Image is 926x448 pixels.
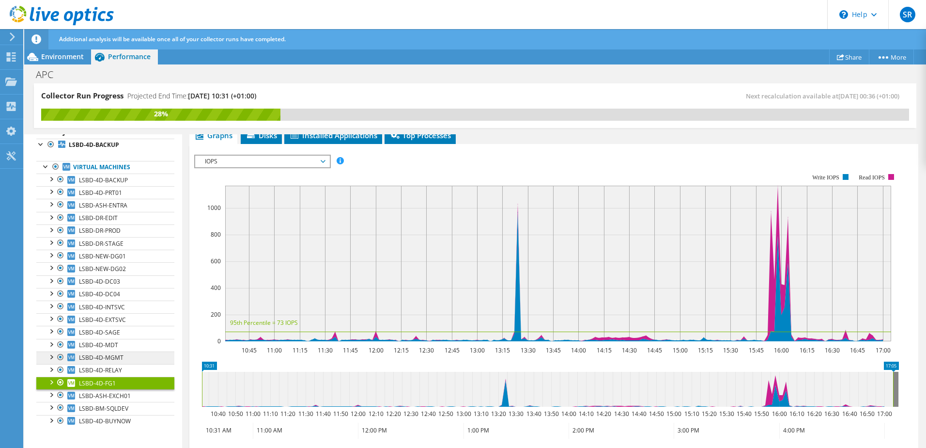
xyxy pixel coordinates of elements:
[207,204,221,212] text: 1000
[684,410,699,418] text: 15:10
[36,212,174,224] a: LSBD-DR-EDIT
[596,346,611,354] text: 14:15
[799,346,814,354] text: 16:15
[127,91,256,101] h4: Projected End Time:
[79,379,116,387] span: LSBD-4D-FG1
[631,410,646,418] text: 14:40
[188,91,256,100] span: [DATE] 10:31 (+01:00)
[666,410,681,418] text: 15:00
[79,277,120,286] span: LSBD-4D-DC03
[36,186,174,199] a: LSBD-4D-PRT01
[36,139,174,151] a: LSBD-4D-BACKUP
[839,10,848,19] svg: \n
[789,410,804,418] text: 16:10
[217,337,221,345] text: 0
[444,346,459,354] text: 12:45
[824,346,839,354] text: 16:30
[614,410,629,418] text: 14:30
[806,410,821,418] text: 16:20
[647,346,662,354] text: 14:45
[877,410,892,418] text: 17:00
[79,226,121,235] span: LSBD-DR-PROD
[79,404,128,413] span: LSBD-BM-SQLDEV
[596,410,611,418] text: 14:20
[36,224,174,237] a: LSBD-DR-PROD
[289,130,377,140] span: Installed Applications
[211,230,221,239] text: 800
[469,346,484,354] text: 13:00
[79,252,126,260] span: LSBD-NEW-DG01
[36,275,174,288] a: LSBD-4D-DC03
[228,410,243,418] text: 10:50
[754,410,769,418] text: 15:50
[36,161,174,174] a: Virtual Machines
[315,410,330,418] text: 11:40
[79,366,122,374] span: LSBD-4D-RELAY
[342,346,357,354] text: 11:45
[36,352,174,364] a: LSBD-4D-MGMT
[69,141,119,149] b: LSBD-4D-BACKUP
[389,130,451,140] span: Top Processes
[36,313,174,326] a: LSBD-4D-EXTSVC
[543,410,558,418] text: 13:50
[36,199,174,211] a: LSBD-ASH-ENTRA
[748,346,763,354] text: 15:45
[194,130,232,140] span: Graphs
[79,176,128,184] span: LSBD-4D-BACKUP
[859,410,874,418] text: 16:50
[79,316,126,324] span: LSBD-4D-EXTSVC
[262,410,278,418] text: 11:10
[31,69,68,80] h1: APC
[245,410,260,418] text: 11:00
[648,410,664,418] text: 14:50
[36,288,174,301] a: LSBD-4D-DC04
[333,410,348,418] text: 11:50
[829,49,869,64] a: Share
[723,346,738,354] text: 15:30
[746,92,904,100] span: Next recalculation available at
[869,49,914,64] a: More
[36,415,174,428] a: LSBD-4D-BUYNOW
[36,174,174,186] a: LSBD-4D-BACKUP
[420,410,435,418] text: 12:40
[211,310,221,319] text: 200
[849,346,864,354] text: 16:45
[438,410,453,418] text: 12:50
[79,353,123,362] span: LSBD-4D-MGMT
[230,319,298,327] text: 95th Percentile = 73 IOPS
[41,52,84,61] span: Environment
[900,7,915,22] span: SR
[211,284,221,292] text: 400
[526,410,541,418] text: 13:40
[79,189,122,197] span: LSBD-4D-PRT01
[494,346,509,354] text: 13:15
[36,326,174,338] a: LSBD-4D-SAGE
[875,346,890,354] text: 17:00
[350,410,365,418] text: 12:00
[824,410,839,418] text: 16:30
[36,250,174,262] a: LSBD-NEW-DG01
[79,201,127,209] span: LSBD-ASH-ENTRA
[79,290,120,298] span: LSBD-4D-DC04
[36,339,174,352] a: LSBD-4D-MDT
[842,410,857,418] text: 16:40
[571,346,586,354] text: 14:00
[672,346,687,354] text: 15:00
[266,346,281,354] text: 11:00
[697,346,712,354] text: 15:15
[520,346,535,354] text: 13:30
[241,346,256,354] text: 10:45
[403,410,418,418] text: 12:30
[368,346,383,354] text: 12:00
[280,410,295,418] text: 11:20
[621,346,636,354] text: 14:30
[578,410,593,418] text: 14:10
[508,410,523,418] text: 13:30
[418,346,433,354] text: 12:30
[36,237,174,250] a: LSBD-DR-STAGE
[393,346,408,354] text: 12:15
[36,389,174,402] a: LSBD-ASH-EXCH01
[246,130,277,140] span: Disks
[701,410,716,418] text: 15:20
[79,341,118,349] span: LSBD-4D-MDT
